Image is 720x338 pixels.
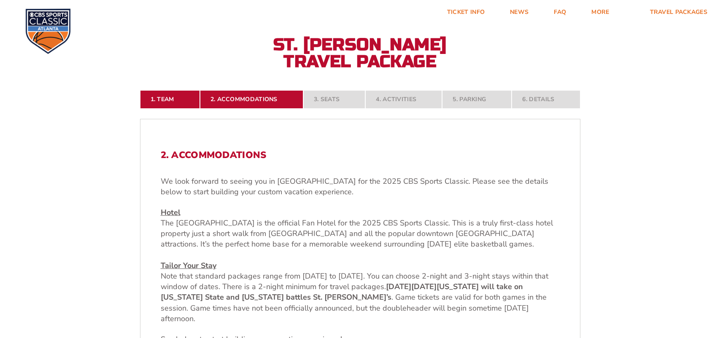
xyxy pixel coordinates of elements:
[161,292,547,323] span: . Game tickets are valid for both games in the session. Game times have not been officially annou...
[161,176,560,197] p: We look forward to seeing you in [GEOGRAPHIC_DATA] for the 2025 CBS Sports Classic. Please see th...
[161,282,523,302] strong: [US_STATE] will take on [US_STATE] State and [US_STATE] battles St. [PERSON_NAME]’s
[386,282,437,292] strong: [DATE][DATE]
[161,260,216,271] u: Tailor Your Stay
[25,8,71,54] img: CBS Sports Classic
[140,90,200,109] a: 1. Team
[161,207,181,217] u: Hotel
[161,150,560,161] h2: 2. Accommodations
[161,271,548,292] span: Note that standard packages range from [DATE] to [DATE]. You can choose 2-night and 3-night stays...
[267,36,453,70] h2: St. [PERSON_NAME] Travel Package
[161,218,553,249] span: The [GEOGRAPHIC_DATA] is the official Fan Hotel for the 2025 CBS Sports Classic. This is a truly ...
